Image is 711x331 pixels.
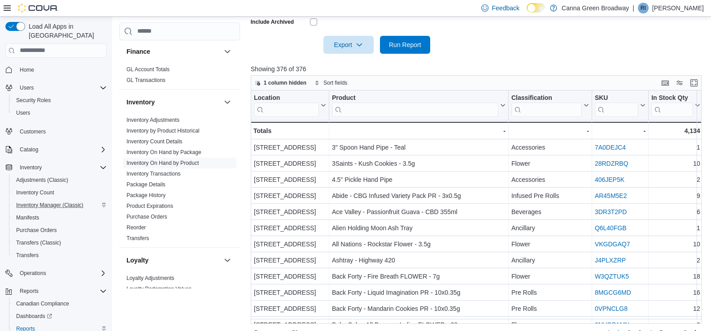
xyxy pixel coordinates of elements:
span: Users [16,109,30,116]
div: Back Forty - Fire Breath FLOWER - 7g [332,271,506,282]
span: Manifests [13,212,107,223]
span: Inventory Count Details [126,138,183,145]
div: Abide - CBG Infused Variety Pack PR - 3x0.5g [332,190,506,201]
button: Inventory [222,97,233,107]
button: Display options [674,77,685,88]
div: Pre Rolls [511,303,589,314]
span: Reports [20,288,39,295]
button: Adjustments (Classic) [9,174,110,186]
p: Showing 376 of 376 [251,64,706,73]
button: Users [9,107,110,119]
span: Adjustments (Classic) [13,175,107,185]
a: Product Expirations [126,203,173,209]
a: GL Account Totals [126,66,170,73]
button: Sort fields [311,77,351,88]
div: 10 [651,239,700,249]
button: Operations [2,267,110,279]
div: [STREET_ADDRESS] [254,287,326,298]
span: Customers [16,125,107,137]
div: [STREET_ADDRESS] [254,319,326,330]
span: Users [16,82,107,93]
a: Inventory On Hand by Product [126,160,199,166]
button: Inventory [2,161,110,174]
span: Product Expirations [126,202,173,210]
h3: Loyalty [126,256,148,265]
span: Adjustments (Classic) [16,176,68,184]
a: Inventory Transactions [126,171,181,177]
span: Load All Apps in [GEOGRAPHIC_DATA] [25,22,107,40]
label: Include Archived [251,18,294,26]
div: - [511,125,589,136]
div: 18 [651,271,700,282]
a: Loyalty Redemption Values [126,286,192,292]
div: Ashtray - Highway 420 [332,255,506,266]
a: Transfers [13,250,42,261]
button: Inventory Manager (Classic) [9,199,110,211]
span: Loyalty Redemption Values [126,285,192,292]
span: Transfers (Classic) [16,239,61,246]
div: Inventory [119,115,240,247]
button: Loyalty [126,256,220,265]
div: 2 [651,255,700,266]
a: Inventory Manager (Classic) [13,200,87,211]
button: Finance [222,46,233,57]
a: 406JEP5K [595,176,624,183]
a: Dashboards [9,310,110,322]
button: Keyboard shortcuts [660,77,671,88]
a: Q6L40FGB [595,224,627,232]
div: Classification [511,94,582,117]
button: Loyalty [222,255,233,266]
p: [PERSON_NAME] [652,3,704,13]
span: Home [16,64,107,75]
div: Pre Rolls [511,287,589,298]
a: Inventory Count [13,187,58,198]
button: Canadian Compliance [9,297,110,310]
a: Purchase Orders [126,214,167,220]
div: Flower [511,158,589,169]
div: Location [254,94,319,117]
div: Finance [119,64,240,89]
a: Loyalty Adjustments [126,275,174,281]
button: Inventory [16,162,45,173]
button: Security Roles [9,94,110,107]
div: 9 [651,190,700,201]
div: In Stock Qty [651,94,693,103]
p: Canna Green Broadway [562,3,629,13]
div: 4.5" Pickle Hand Pipe [332,174,506,185]
a: 3DR3T2PD [595,208,627,215]
span: Users [13,107,107,118]
span: Dashboards [16,313,52,320]
a: 8MGCG6MD [595,289,631,296]
div: Back Forty - Mandarin Cookies PR - 10x0.35g [332,303,506,314]
div: Back Forty - Liquid Imagination PR - 10x0.35g [332,287,506,298]
span: Purchase Orders [126,213,167,220]
span: Catalog [16,144,107,155]
span: Purchase Orders [16,227,57,234]
a: W3QZTUK5 [595,273,629,280]
a: 0NVGPAMN [595,321,630,328]
span: Inventory by Product Historical [126,127,200,134]
span: Inventory [16,162,107,173]
div: 6 [651,206,700,217]
span: Purchase Orders [13,225,107,236]
button: Location [254,94,326,117]
div: Accessories [511,174,589,185]
div: 3Saints - Kush Cookies - 3.5g [332,158,506,169]
div: Location [254,94,319,103]
a: Inventory Adjustments [126,117,179,123]
span: Inventory [20,164,42,171]
div: In Stock Qty [651,94,693,117]
div: [STREET_ADDRESS] [254,174,326,185]
a: Security Roles [13,95,54,106]
button: Users [2,82,110,94]
a: Dashboards [13,311,56,322]
span: Manifests [16,214,39,221]
a: Home [16,64,38,75]
a: Inventory Count Details [126,138,183,145]
button: 1 column hidden [251,77,310,88]
button: Transfers [9,249,110,262]
div: [STREET_ADDRESS] [254,206,326,217]
span: Users [20,84,34,91]
span: Security Roles [13,95,107,106]
div: 1 [651,142,700,153]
